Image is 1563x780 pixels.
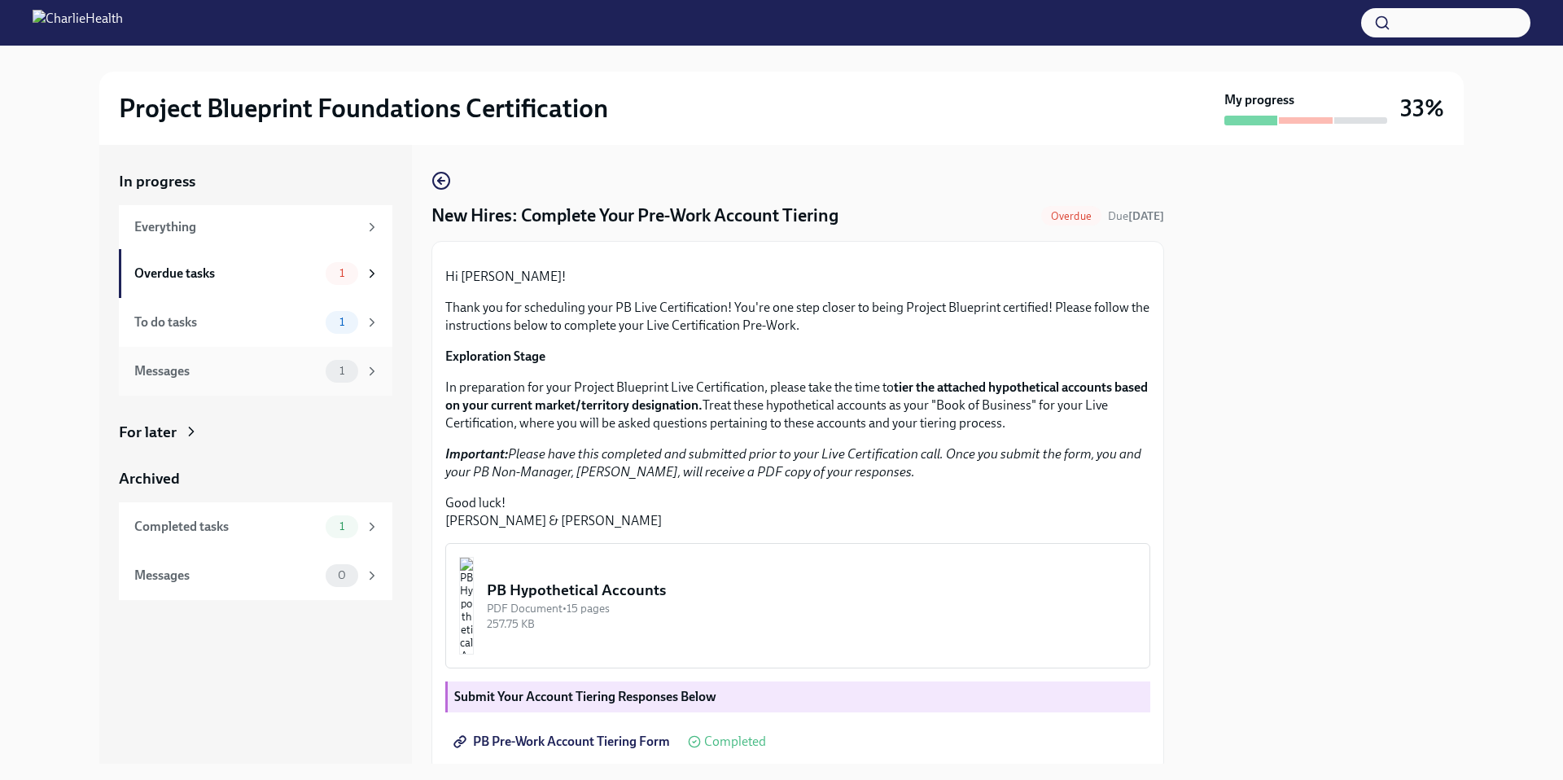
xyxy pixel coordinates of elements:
a: Everything [119,205,392,249]
strong: Important: [445,446,508,462]
strong: Submit Your Account Tiering Responses Below [454,689,716,704]
a: To do tasks1 [119,298,392,347]
em: Please have this completed and submitted prior to your Live Certification call. Once you submit t... [445,446,1141,480]
img: PB Hypothetical Accounts [459,557,474,655]
h3: 33% [1400,94,1444,123]
button: PB Hypothetical AccountsPDF Document•15 pages257.75 KB [445,543,1150,668]
a: Messages0 [119,551,392,600]
div: Overdue tasks [134,265,319,283]
span: 1 [330,267,354,279]
a: Archived [119,468,392,489]
div: For later [119,422,177,443]
span: September 8th, 2025 12:00 [1108,208,1164,224]
a: For later [119,422,392,443]
a: PB Pre-Work Account Tiering Form [445,725,681,758]
strong: [DATE] [1128,209,1164,223]
p: In preparation for your Project Blueprint Live Certification, please take the time to Treat these... [445,379,1150,432]
div: Completed tasks [134,518,319,536]
p: Hi [PERSON_NAME]! [445,268,1150,286]
p: Good luck! [PERSON_NAME] & [PERSON_NAME] [445,494,1150,530]
img: CharlieHealth [33,10,123,36]
a: In progress [119,171,392,192]
span: Completed [704,735,766,748]
span: Due [1108,209,1164,223]
a: Completed tasks1 [119,502,392,551]
a: Overdue tasks1 [119,249,392,298]
div: 257.75 KB [487,616,1136,632]
a: Messages1 [119,347,392,396]
h4: New Hires: Complete Your Pre-Work Account Tiering [431,204,838,228]
span: 0 [328,569,356,581]
div: PB Hypothetical Accounts [487,580,1136,601]
span: 1 [330,520,354,532]
span: PB Pre-Work Account Tiering Form [457,734,670,750]
span: 1 [330,316,354,328]
div: Messages [134,362,319,380]
div: Everything [134,218,358,236]
div: To do tasks [134,313,319,331]
p: Thank you for scheduling your PB Live Certification! You're one step closer to being Project Blue... [445,299,1150,335]
span: 1 [330,365,354,377]
h2: Project Blueprint Foundations Certification [119,92,608,125]
div: PDF Document • 15 pages [487,601,1136,616]
span: Overdue [1041,210,1101,222]
strong: Exploration Stage [445,348,545,364]
div: Messages [134,567,319,585]
strong: My progress [1224,91,1294,109]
